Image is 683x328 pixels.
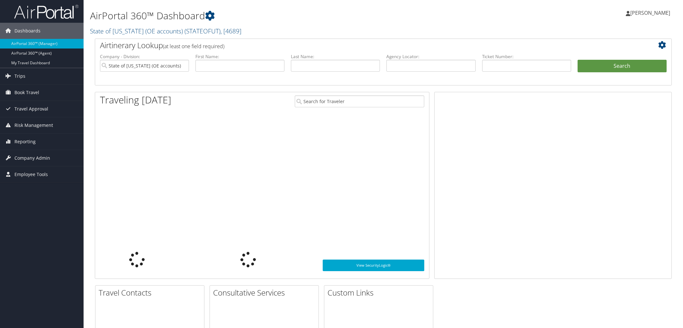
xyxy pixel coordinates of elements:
span: Company Admin [14,150,50,166]
span: Employee Tools [14,166,48,182]
span: Reporting [14,134,36,150]
span: [PERSON_NAME] [630,9,670,16]
h1: Traveling [DATE] [100,93,171,107]
h2: Airtinerary Lookup [100,40,619,51]
label: Company - Division: [100,53,189,60]
span: , [ 4689 ] [220,27,241,35]
label: Ticket Number: [482,53,571,60]
h2: Custom Links [328,287,433,298]
a: [PERSON_NAME] [626,3,677,22]
span: Risk Management [14,117,53,133]
label: First Name: [195,53,284,60]
h2: Consultative Services [213,287,319,298]
img: airportal-logo.png [14,4,78,19]
label: Agency Locator: [386,53,475,60]
h1: AirPortal 360™ Dashboard [90,9,481,22]
span: Dashboards [14,23,40,39]
span: ( STATEOFUT ) [184,27,220,35]
a: View SecurityLogic® [323,260,424,271]
label: Last Name: [291,53,380,60]
h2: Travel Contacts [99,287,204,298]
a: State of [US_STATE] (OE accounts) [90,27,241,35]
span: (at least one field required) [163,43,224,50]
input: Search for Traveler [295,95,424,107]
button: Search [578,60,667,73]
span: Travel Approval [14,101,48,117]
span: Trips [14,68,25,84]
span: Book Travel [14,84,39,101]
